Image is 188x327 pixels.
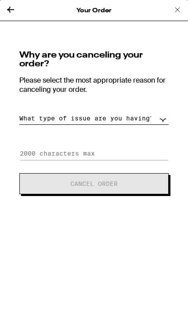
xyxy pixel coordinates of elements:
[19,147,169,160] input: 2000 characters max
[19,76,169,94] p: Please select the most appropriate reason for canceling your order.
[70,181,118,187] span: Cancel Order
[6,7,72,15] span: Hi. Need any help?
[19,51,169,69] h3: Why are you canceling your order?
[19,173,169,194] button: Cancel Order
